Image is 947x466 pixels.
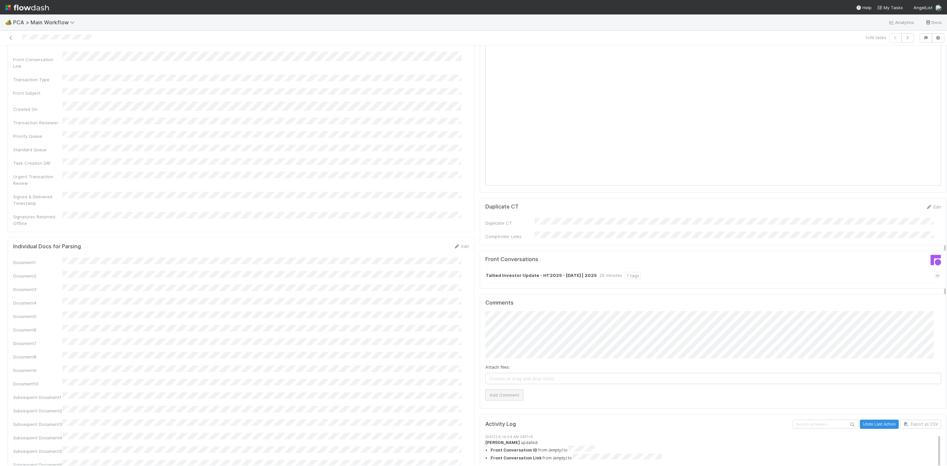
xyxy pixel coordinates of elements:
div: Subsequent Document3 [13,421,62,428]
img: logo-inverted-e16ddd16eac7371096b0.svg [5,2,49,13]
button: Export as CSV [900,420,941,429]
strong: Tallied Investor Update - H1’2025 - [DATE] | 2025 [486,272,597,279]
input: Search activities... [793,420,859,429]
div: Signatures Returned Offline [13,213,62,227]
strong: Front Conversation ID [491,448,537,453]
div: Document9 [13,367,62,374]
div: Document6 [13,327,62,333]
h5: Activity Log [485,421,791,428]
div: Subsequent Document4 [13,434,62,441]
div: Document10 [13,380,62,387]
div: Priority Queue [13,133,62,139]
div: Subsequent Document2 [13,407,62,414]
span: My Tasks [877,5,903,10]
div: 7 tags [625,272,641,279]
div: Front Subject [13,90,62,96]
img: front-logo-b4b721b83371efbadf0a.svg [931,255,941,265]
div: Subsequent Document1 [13,394,62,401]
span: 1 of 4 tasks [865,34,886,41]
div: Document8 [13,354,62,360]
a: Edit [453,244,469,249]
h5: Duplicate CT [485,204,519,210]
h5: Comments [485,300,941,306]
a: Edit [926,204,941,209]
label: Attach files: [485,364,510,370]
span: AngelList [913,5,933,10]
div: Standard Queue [13,146,62,153]
span: 🏕️ [5,19,12,25]
div: 26 minutes [599,272,622,279]
strong: Front Conversation Link [491,455,542,460]
span: Choose or drag and drop file(s) [486,373,941,384]
span: PCA > Main Workflow [13,19,78,26]
button: Undo Last Action [860,420,899,429]
div: Transaction Reviewer [13,119,62,126]
a: Docs [925,18,942,26]
a: Analytics [888,18,914,26]
em: (empty) [548,448,563,453]
div: Created On [13,106,62,112]
div: Urgent Transaction Review [13,173,62,186]
img: avatar_d7f67417-030a-43ce-a3ce-a315a3ccfd08.png [935,5,942,11]
div: Subsequent Document5 [13,448,62,454]
strong: [PERSON_NAME] [485,440,520,445]
div: Front Conversation Link [13,56,62,69]
div: Transaction Type [13,76,62,83]
div: Document3 [13,286,62,293]
h5: Individual Docs for Parsing [13,243,81,250]
div: Document2 [13,273,62,279]
div: Document4 [13,300,62,306]
div: Document5 [13,313,62,320]
div: Document1 [13,259,62,266]
div: Help [856,4,872,11]
div: Signed & Delivered Timestamp [13,193,62,207]
button: Add Comment [485,389,523,401]
h5: Front Conversations [485,256,708,263]
div: Document7 [13,340,62,347]
div: Comptroller Links [485,233,535,240]
em: (empty) [553,455,567,460]
div: Task Creation DRI [13,160,62,166]
div: Duplicate CT [485,220,535,226]
a: My Tasks [877,4,903,11]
